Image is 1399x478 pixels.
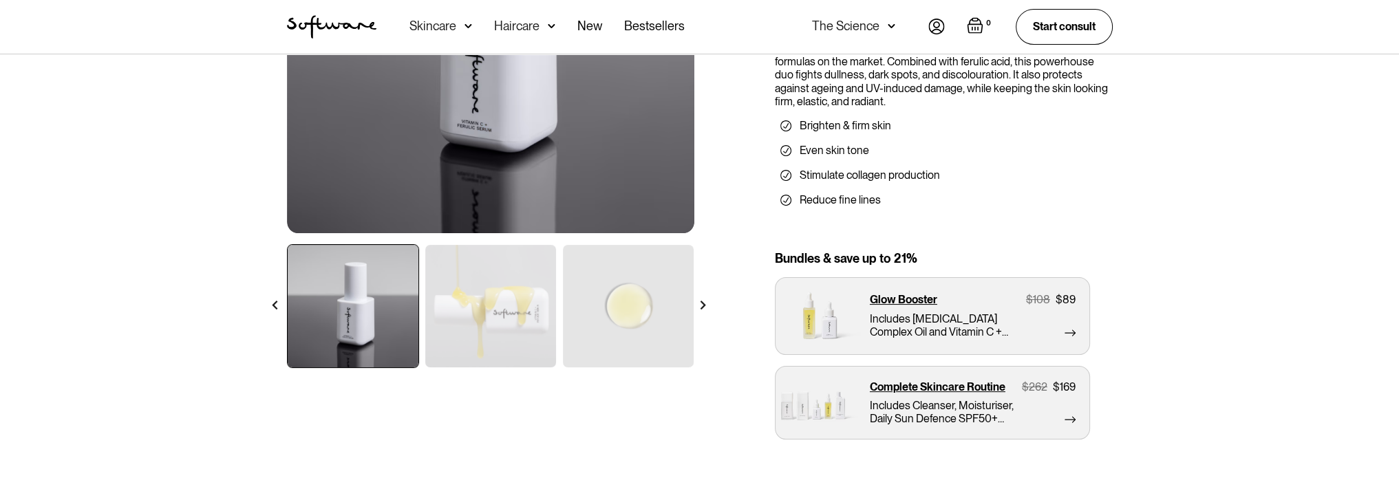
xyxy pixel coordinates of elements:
[812,19,879,33] div: The Science
[287,15,376,39] img: Software Logo
[409,19,456,33] div: Skincare
[1062,293,1076,306] div: 89
[780,169,1107,182] li: Stimulate collagen production
[1056,293,1062,306] div: $
[464,19,472,33] img: arrow down
[270,301,279,309] img: arrow left
[775,251,1113,266] div: Bundles & save up to 21%
[967,17,994,36] a: Open empty cart
[983,17,994,30] div: 0
[775,366,1090,439] a: Complete Skincare Routine$262$169Includes Cleanser, Moisturiser, Daily Sun Defence SPF50+ Vitamin...
[870,293,937,306] p: Glow Booster
[775,277,1090,355] a: Glow Booster$108$89Includes [MEDICAL_DATA] Complex Oil and Vitamin C + Ferulic Serum
[287,15,376,39] a: home
[698,301,707,309] img: arrow right
[780,193,1107,207] li: Reduce fine lines
[775,42,1113,108] div: With a full dose of 15% vitamin C, our serum is one of the most potent formulas on the market. Co...
[1022,380,1029,393] div: $
[870,399,1026,425] p: Includes Cleanser, Moisturiser, Daily Sun Defence SPF50+ Vitamin C + Ferulic Serum, [MEDICAL_DATA...
[870,312,1026,338] p: Includes [MEDICAL_DATA] Complex Oil and Vitamin C + Ferulic Serum
[1053,380,1060,393] div: $
[494,19,540,33] div: Haircare
[1016,9,1113,44] a: Start consult
[780,144,1107,157] li: Even skin tone
[548,19,555,33] img: arrow down
[1033,293,1050,306] div: 108
[1060,380,1076,393] div: 169
[780,119,1107,133] li: Brighten & firm skin
[1029,380,1047,393] div: 262
[888,19,895,33] img: arrow down
[1026,293,1033,306] div: $
[870,380,1005,393] p: Complete Skincare Routine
